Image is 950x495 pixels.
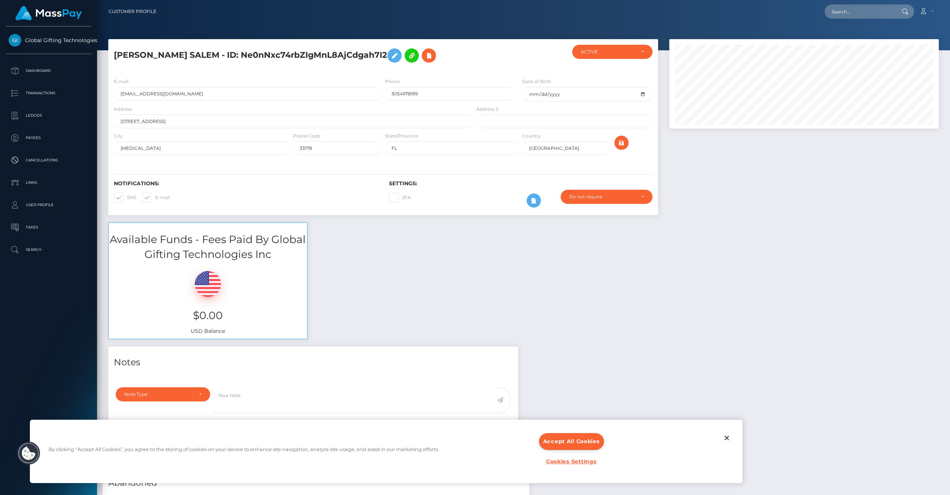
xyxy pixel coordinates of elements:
a: Cancellations [6,151,91,170]
a: Taxes [6,218,91,237]
a: User Profile [6,196,91,214]
h5: [PERSON_NAME] SALEM - ID: Ne0nNxc74rbZIgMnL8AjCdgah7I2 [114,45,469,66]
p: Search [9,244,88,255]
p: Links [9,177,88,188]
label: Date of Birth [522,78,551,85]
a: Search [6,240,91,259]
div: Note Type [124,391,193,397]
button: Accept All Cookies [539,433,604,450]
img: USD.png [195,271,221,297]
a: Ledger [6,106,91,125]
button: Close [719,430,735,446]
div: By clicking “Accept All Cookies”, you agree to the storing of cookies on your device to enhance s... [49,446,439,457]
span: Global Gifting Technologies Inc [6,37,91,44]
label: Address 2 [476,106,498,113]
h6: Settings: [389,180,653,187]
img: Global Gifting Technologies Inc [9,34,21,47]
label: State/Province [385,133,418,139]
a: Customer Profile [109,4,156,19]
h6: Notifications: [114,180,378,187]
img: MassPay Logo [15,6,82,21]
h5: Abandoned [108,477,524,489]
label: 2FA [389,193,411,202]
p: User Profile [9,199,88,211]
p: Transactions [9,88,88,99]
p: Ledger [9,110,88,121]
button: ACTIVE [572,45,653,59]
label: Postal Code [293,133,320,139]
p: Cancellations [9,155,88,166]
div: ACTIVE [581,49,636,55]
input: Search... [825,4,895,19]
button: Do not require [561,190,652,204]
div: Cookie banner [30,420,742,483]
label: E-mail [142,193,170,202]
a: Links [6,173,91,192]
label: SMS [114,193,136,202]
label: E-mail [114,78,128,85]
a: Dashboard [6,62,91,80]
p: Dashboard [9,65,88,76]
label: Country [522,133,541,139]
a: Transactions [6,84,91,103]
label: Address [114,106,132,113]
button: Note Type [116,387,210,401]
button: Cookies Settings [542,454,601,470]
button: Cookies [17,441,41,465]
p: Payees [9,132,88,144]
h3: $0.00 [114,308,302,323]
label: Phone [385,78,400,85]
p: Taxes [9,222,88,233]
a: Payees [6,129,91,147]
h4: Notes [114,356,513,369]
label: City [114,133,123,139]
h3: Available Funds - Fees Paid By Global Gifting Technologies Inc [109,232,307,261]
div: Privacy [30,420,742,483]
div: USD Balance [109,262,307,339]
div: Do not require [569,194,635,200]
